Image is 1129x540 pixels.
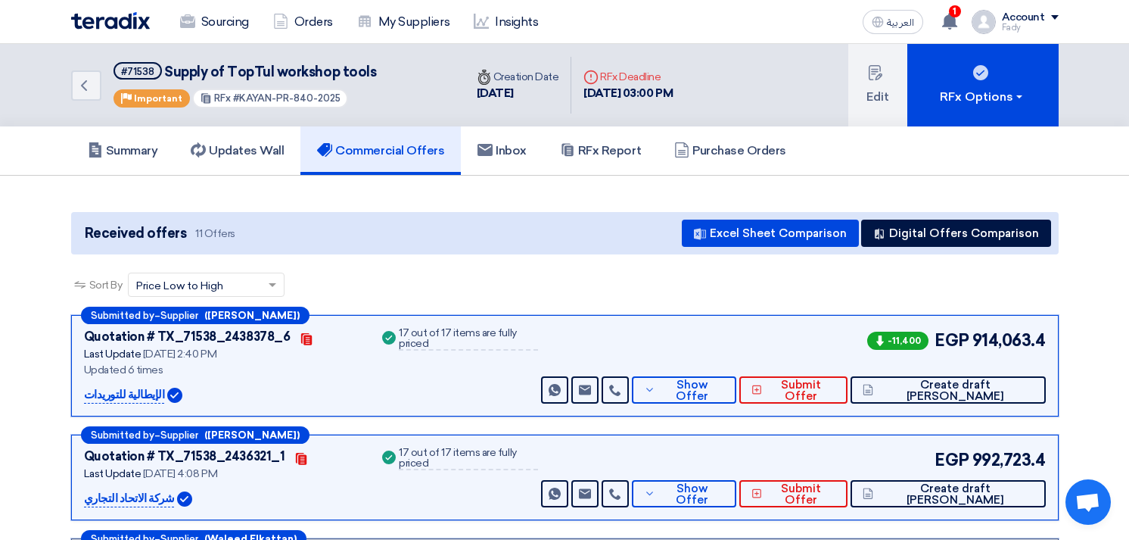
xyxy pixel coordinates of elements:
[81,307,309,324] div: –
[739,376,848,404] button: Submit Offer
[84,467,142,480] span: Last Update
[658,126,803,175] a: Purchase Orders
[317,143,444,158] h5: Commercial Offers
[160,430,198,440] span: Supplier
[674,143,786,158] h5: Purchase Orders
[477,85,559,102] div: [DATE]
[659,483,724,506] span: Show Offer
[935,448,969,473] span: EGP
[972,448,1046,473] span: 992,723.4
[972,10,996,34] img: profile_test.png
[766,379,835,402] span: Submit Offer
[121,67,154,76] div: #71538
[851,480,1046,507] button: Create draft [PERSON_NAME]
[477,69,559,85] div: Creation Date
[345,5,462,39] a: My Suppliers
[195,226,235,241] span: 11 Offers
[583,85,673,102] div: [DATE] 03:00 PM
[861,220,1051,247] button: Digital Offers Comparison
[877,379,1033,402] span: Create draft [PERSON_NAME]
[174,126,300,175] a: Updates Wall
[71,126,175,175] a: Summary
[160,311,198,320] span: Supplier
[867,332,928,350] span: -11,400
[191,143,284,158] h5: Updates Wall
[461,126,543,175] a: Inbox
[167,388,182,403] img: Verified Account
[1002,23,1059,32] div: Fady
[88,143,158,158] h5: Summary
[887,17,914,28] span: العربية
[84,490,175,508] p: شركة الاتحاد التجاري
[543,126,658,175] a: RFx Report
[168,5,261,39] a: Sourcing
[462,5,550,39] a: Insights
[863,10,923,34] button: العربية
[477,143,527,158] h5: Inbox
[848,44,907,126] button: Edit
[81,426,309,444] div: –
[214,92,231,104] span: RFx
[85,223,187,244] span: Received offers
[143,348,216,361] span: [DATE] 2:40 PM
[739,480,848,507] button: Submit Offer
[399,328,538,351] div: 17 out of 17 items are fully priced
[84,362,362,378] div: Updated 6 times
[907,44,1059,126] button: RFx Options
[204,311,300,320] b: ([PERSON_NAME])
[84,386,165,404] p: الإيطالية للتوريدات
[204,430,300,440] b: ([PERSON_NAME])
[84,328,291,346] div: Quotation # TX_71538_2438378_6
[71,12,150,30] img: Teradix logo
[136,278,223,294] span: Price Low to High
[560,143,641,158] h5: RFx Report
[766,483,835,506] span: Submit Offer
[233,92,341,104] span: #KAYAN-PR-840-2025
[177,492,192,507] img: Verified Account
[91,430,154,440] span: Submitted by
[399,448,538,470] div: 17 out of 17 items are fully priced
[851,376,1046,404] button: Create draft [PERSON_NAME]
[877,483,1033,506] span: Create draft [PERSON_NAME]
[134,93,182,104] span: Important
[114,62,377,81] h5: Supply of TopTul workshop tools
[632,480,736,507] button: Show Offer
[935,328,969,353] span: EGP
[949,5,961,17] span: 1
[972,328,1046,353] span: 914,063.4
[632,376,736,404] button: Show Offer
[1002,11,1045,24] div: Account
[164,64,376,80] span: Supply of TopTul workshop tools
[89,277,123,293] span: Sort By
[583,69,673,85] div: RFx Deadline
[84,348,142,361] span: Last Update
[143,467,217,480] span: [DATE] 4:08 PM
[659,379,724,402] span: Show Offer
[91,311,154,320] span: Submitted by
[940,88,1025,106] div: RFx Options
[261,5,345,39] a: Orders
[1065,479,1111,525] div: Open chat
[682,220,859,247] button: Excel Sheet Comparison
[84,448,285,466] div: Quotation # TX_71538_2436321_1
[300,126,461,175] a: Commercial Offers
